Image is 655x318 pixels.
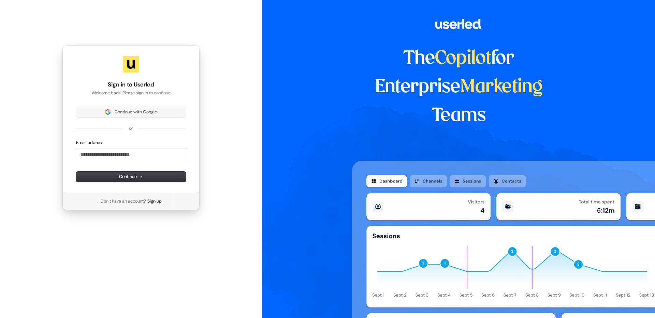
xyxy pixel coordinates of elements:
label: Email address [76,140,103,146]
h1: Sign in to Userled [76,81,186,89]
span: Continue [119,174,143,180]
span: Don’t have an account? [101,198,146,204]
img: Sign in with Google [105,109,111,115]
h1: The for Enterprise Teams [352,44,565,130]
span: Marketing [460,78,543,96]
img: Userled [123,56,139,73]
span: Copilot [435,50,491,67]
button: Sign in with GoogleContinue with Google [76,107,186,117]
p: or [129,125,133,131]
p: Welcome back! Please sign in to continue [76,90,186,96]
span: Continue with Google [115,109,157,115]
a: Sign up [147,198,162,204]
button: Continue [76,172,186,182]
